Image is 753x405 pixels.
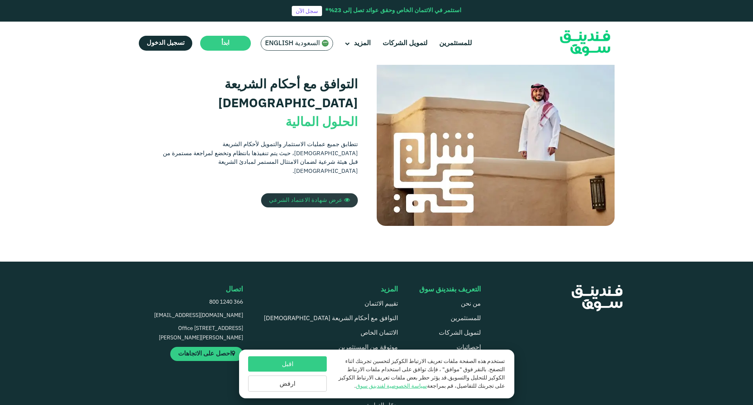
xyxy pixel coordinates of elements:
[158,140,358,176] div: تتطابق جميع عمليات الاستثمار والتمويل لأحكام الشريعة [DEMOGRAPHIC_DATA]، حيث يتم تنفيذها بانتظام ...
[339,345,398,350] a: موثوقة من المستثمرين
[221,40,229,46] span: ابدأ
[457,345,481,350] a: إحصائيات
[170,347,243,361] a: احصل على الاتجاهات
[261,193,358,207] a: عرض شهادة الاعتماد الشرعي
[264,315,398,321] a: التوافق مع أحكام الشريعة [DEMOGRAPHIC_DATA]
[461,301,481,307] a: من نحن
[248,376,327,392] button: ارفض
[292,6,322,16] a: سجل الآن
[339,375,505,389] span: قد يؤثر حظر بعض ملفات تعريف الارتباط الكوكيز على تجربتك
[354,383,477,389] span: للتفاصيل، قم بمراجعة .
[158,76,358,114] div: التوافق مع أحكام الشريعة [DEMOGRAPHIC_DATA]
[547,24,624,63] img: Logo
[354,40,371,47] span: المزيد
[226,286,243,293] span: اتصال
[335,357,504,390] p: تستخدم هذه الصفحة ملفات تعريف الارتباط الكوكيز لتحسين تجربتك اثناء التصفح. بالنقر فوق "موافق" ، ف...
[209,299,243,305] span: 800 1240 366
[356,383,427,389] a: سياسة الخصوصية لفندينق سوق
[149,324,243,343] p: Office [STREET_ADDRESS][PERSON_NAME][PERSON_NAME]
[381,286,398,293] span: المزيد
[381,37,429,50] a: لتمويل الشركات
[322,40,329,47] img: SA Flag
[439,330,481,336] a: لتمويل الشركات
[361,330,398,336] a: الائتمان الخاص
[265,39,320,48] span: السعودية English
[365,301,398,307] a: تقييم الائتمان
[158,114,358,132] div: الحلول المالية
[437,37,474,50] a: للمستثمرين
[269,198,342,203] span: عرض شهادة الاعتماد الشرعي
[248,356,327,372] button: اقبل
[149,298,243,307] a: 800 1240 366
[558,278,636,318] img: FooterLogo
[451,315,481,321] a: للمستثمرين
[154,313,243,318] span: [EMAIL_ADDRESS][DOMAIN_NAME]
[147,40,184,46] span: تسجيل الدخول
[149,311,243,321] a: [EMAIL_ADDRESS][DOMAIN_NAME]
[419,285,481,294] div: التعريف بفندينق سوق
[325,6,461,15] div: استثمر في الائتمان الخاص وحقق عوائد تصل إلى 23%*
[377,57,615,226] img: shariah-img
[139,36,192,51] a: تسجيل الدخول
